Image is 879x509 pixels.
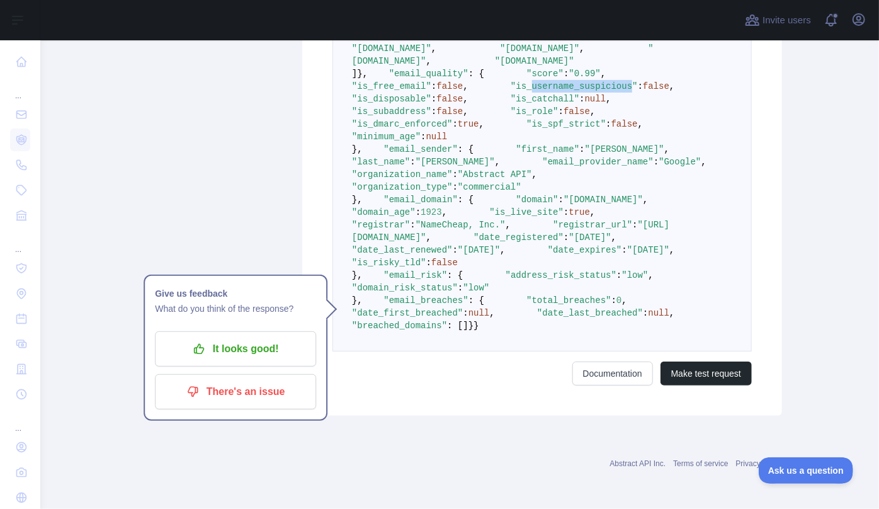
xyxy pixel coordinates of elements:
span: : { [458,195,474,205]
div: ... [10,76,30,101]
span: , [442,207,447,217]
span: : [410,157,415,167]
span: , [590,106,595,117]
span: "[DOMAIN_NAME]" [352,43,431,54]
span: } [468,321,474,331]
span: "is_subaddress" [352,106,431,117]
span: , [643,195,648,205]
span: : [431,106,436,117]
span: false [436,106,463,117]
span: , [463,94,468,104]
span: "organization_type" [352,182,453,192]
span: : [643,308,648,318]
span: : [431,81,436,91]
span: : [564,69,569,79]
span: , [601,69,606,79]
button: It looks good! [155,331,316,367]
span: "date_expires" [548,245,622,255]
span: , [489,308,494,318]
span: : [431,94,436,104]
span: ] [352,69,357,79]
span: "email_provider_name" [542,157,653,167]
span: "domain_risk_status" [352,283,458,293]
span: : [579,94,584,104]
span: "domain" [516,195,558,205]
a: Documentation [572,362,653,386]
span: , [638,119,643,129]
span: , [426,232,431,243]
span: : [559,106,564,117]
span: , [701,157,706,167]
span: "date_first_breached" [352,308,463,318]
span: "[DOMAIN_NAME]" [495,56,574,66]
span: "Google" [659,157,701,167]
a: Abstract API Inc. [610,459,666,468]
span: null [585,94,606,104]
span: "[DOMAIN_NAME]" [564,195,643,205]
span: "0.99" [569,69,601,79]
span: "is_free_email" [352,81,431,91]
span: "[DATE]" [569,232,611,243]
span: "date_registered" [474,232,564,243]
span: , [669,308,674,318]
span: }, [352,144,363,154]
span: "low" [622,270,649,280]
span: : [453,169,458,180]
span: : [426,258,431,268]
span: : [416,207,421,217]
span: null [426,132,448,142]
span: , [611,232,616,243]
a: Terms of service [673,459,728,468]
span: "is_live_site" [489,207,564,217]
span: , [463,81,468,91]
span: false [431,258,458,268]
span: "last_name" [352,157,410,167]
span: , [495,157,500,167]
span: "email_risk" [383,270,447,280]
span: : [611,295,616,306]
span: : { [468,295,484,306]
span: "is_catchall" [511,94,579,104]
span: }, [352,295,363,306]
span: , [500,245,505,255]
span: null [468,308,490,318]
span: , [622,295,627,306]
span: "address_risk_status" [506,270,616,280]
span: : [] [447,321,468,331]
span: , [664,144,669,154]
span: : [564,207,569,217]
span: : [616,270,621,280]
button: Make test request [661,362,752,386]
span: "is_disposable" [352,94,431,104]
span: 0 [616,295,621,306]
span: "registrar" [352,220,410,230]
span: : [622,245,627,255]
p: What do you think of the response? [155,301,316,316]
span: "is_role" [511,106,559,117]
div: ... [10,408,30,433]
a: Privacy policy [736,459,782,468]
span: }, [352,270,363,280]
span: "email_sender" [383,144,458,154]
span: "domain_age" [352,207,416,217]
span: "email_breaches" [383,295,468,306]
span: "registrar_url" [553,220,632,230]
span: "organization_name" [352,169,453,180]
span: "[DOMAIN_NAME]" [500,43,579,54]
span: "date_last_renewed" [352,245,453,255]
iframe: Toggle Customer Support [759,457,854,484]
span: "[DATE]" [458,245,500,255]
span: "minimum_age" [352,132,421,142]
span: "first_name" [516,144,579,154]
span: : { [447,270,463,280]
span: "email_domain" [383,195,458,205]
div: ... [10,229,30,254]
span: , [532,169,537,180]
span: "[DATE]" [627,245,669,255]
span: }, [352,195,363,205]
span: true [569,207,591,217]
span: : [632,220,637,230]
span: false [436,81,463,91]
span: : { [458,144,474,154]
span: : [564,232,569,243]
